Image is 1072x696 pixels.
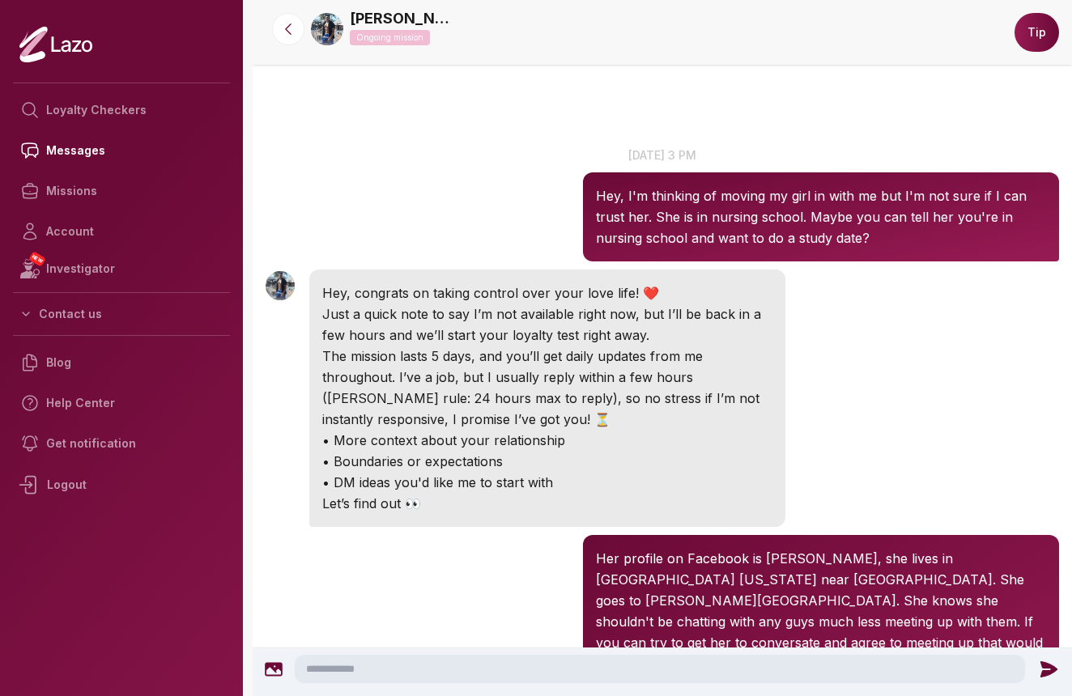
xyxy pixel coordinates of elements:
[266,271,295,300] img: User avatar
[13,464,230,506] div: Logout
[13,252,230,286] a: NEWInvestigator
[13,299,230,329] button: Contact us
[253,146,1072,163] p: [DATE] 3 pm
[1015,13,1059,52] button: Tip
[13,342,230,383] a: Blog
[13,383,230,423] a: Help Center
[322,430,772,451] p: • More context about your relationship
[13,423,230,464] a: Get notification
[13,171,230,211] a: Missions
[13,90,230,130] a: Loyalty Checkers
[596,185,1046,248] p: Hey, I'm thinking of moving my girl in with me but I'm not sure if I can trust her. She is in nur...
[322,346,772,430] p: The mission lasts 5 days, and you’ll get daily updates from me throughout. I’ve a job, but I usua...
[322,493,772,514] p: Let’s find out 👀
[322,472,772,493] p: • DM ideas you'd like me to start with
[311,13,343,45] img: bc6a081c-77fc-4828-a149-e22f7ff3354e
[350,30,430,45] p: Ongoing mission
[350,7,455,30] a: [PERSON_NAME]
[322,282,772,303] p: Hey, congrats on taking control over your love life! ❤️
[322,451,772,472] p: • Boundaries or expectations
[28,251,46,267] span: NEW
[13,211,230,252] a: Account
[13,130,230,171] a: Messages
[322,303,772,346] p: Just a quick note to say I’m not available right now, but I’ll be back in a few hours and we’ll s...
